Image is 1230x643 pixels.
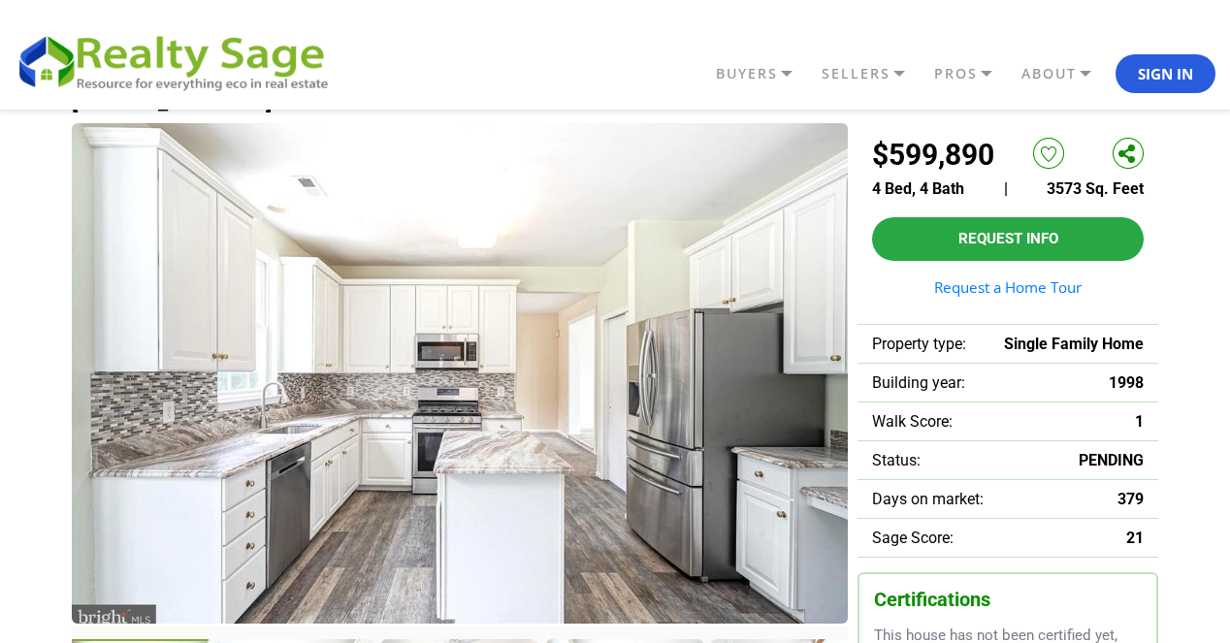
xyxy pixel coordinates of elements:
button: Request Info [872,217,1144,261]
a: ABOUT [1017,57,1116,90]
span: 1 [1135,412,1144,431]
a: SELLERS [817,57,929,90]
img: REALTY SAGE [15,29,344,93]
span: 3573 Sq. Feet [1047,179,1144,198]
span: Walk Score: [872,412,953,431]
a: Request a Home Tour [872,280,1144,295]
span: | [1004,179,1008,198]
h2: $599,890 [872,138,994,172]
button: Sign In [1116,54,1215,93]
span: Single Family Home [1004,335,1144,353]
span: 21 [1126,529,1144,547]
span: Status: [872,451,921,469]
span: Sage Score: [872,529,954,547]
h3: Certifications [874,589,1142,611]
h1: [STREET_ADDRESS] [72,89,1158,113]
a: PROS [929,57,1017,90]
span: Property type: [872,335,966,353]
span: 379 [1117,490,1144,508]
a: BUYERS [711,57,817,90]
span: Days on market: [872,490,984,508]
span: Building year: [872,373,965,392]
span: 4 Bed, 4 Bath [872,179,964,198]
span: PENDING [1079,451,1144,469]
span: 1998 [1109,373,1144,392]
